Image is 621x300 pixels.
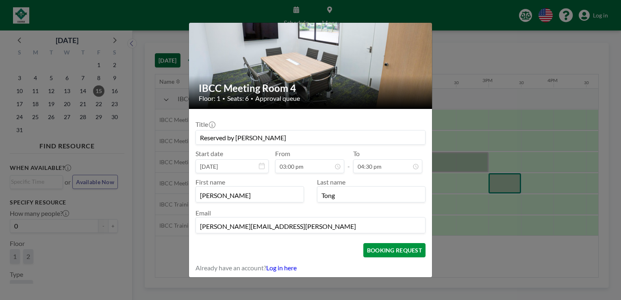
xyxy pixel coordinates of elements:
[196,188,304,202] input: First name
[196,219,425,233] input: Email
[227,94,249,102] span: Seats: 6
[317,188,425,202] input: Last name
[195,178,225,186] label: First name
[195,150,223,158] label: Start date
[317,178,345,186] label: Last name
[266,264,297,272] a: Log in here
[195,209,211,217] label: Email
[196,130,425,144] input: Guest reservation
[222,96,225,102] span: •
[255,94,300,102] span: Approval queue
[195,264,266,272] span: Already have an account?
[195,120,215,128] label: Title
[347,152,350,170] span: -
[199,94,220,102] span: Floor: 1
[199,82,423,94] h2: IBCC Meeting Room 4
[353,150,360,158] label: To
[251,96,253,101] span: •
[275,150,290,158] label: From
[363,243,426,257] button: BOOKING REQUEST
